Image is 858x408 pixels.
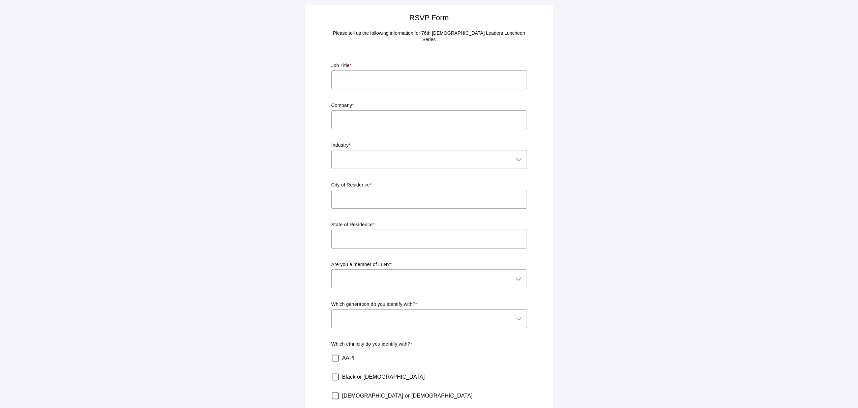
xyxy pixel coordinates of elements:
[409,13,449,22] span: RSVP Form
[331,30,527,43] p: Please tell us the following information for 76th [DEMOGRAPHIC_DATA] Leaders Luncheon Series
[342,368,425,386] label: Black or [DEMOGRAPHIC_DATA]
[331,261,527,268] p: Are you a member of LLN?
[331,341,527,348] p: Which ethnicity do you identify with?
[342,386,473,405] label: [DEMOGRAPHIC_DATA] or [DEMOGRAPHIC_DATA]
[331,301,527,308] p: Which generation do you identify with?
[342,349,355,368] label: AAPI
[331,142,527,149] p: Industry
[331,222,527,228] p: State of Residence
[331,182,527,188] p: City of Residence
[331,102,527,109] p: Company
[331,62,527,69] p: Job Title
